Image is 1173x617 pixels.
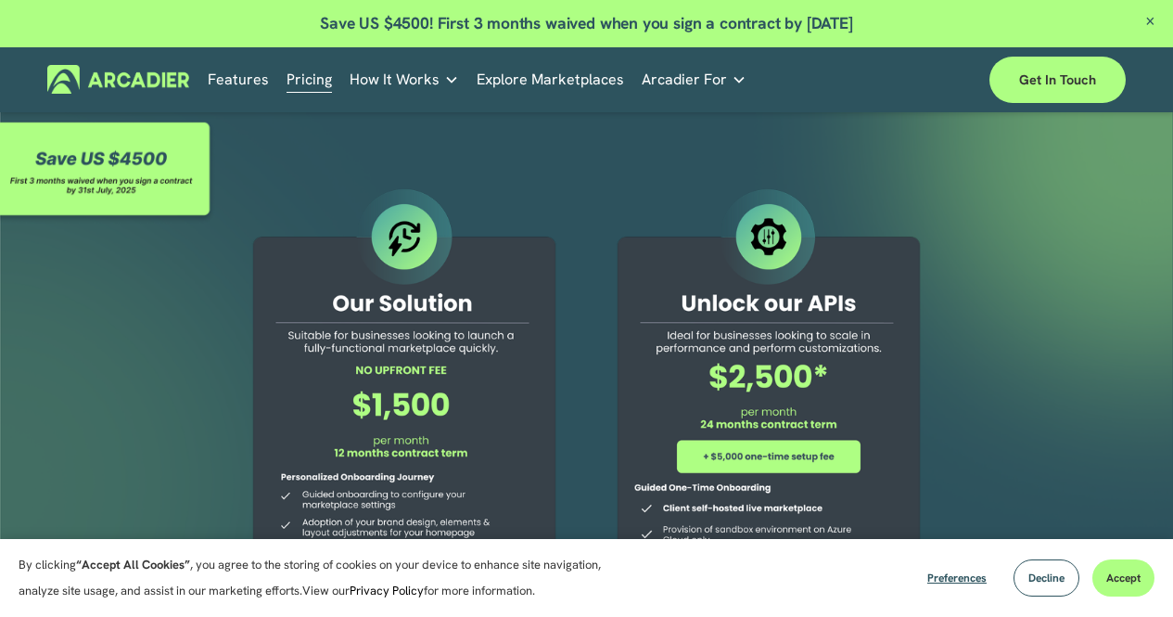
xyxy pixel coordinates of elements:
a: Features [208,65,269,94]
span: How It Works [350,67,440,93]
a: folder dropdown [642,65,746,94]
span: Preferences [927,571,987,585]
a: Explore Marketplaces [477,65,624,94]
a: Get in touch [989,57,1126,103]
a: folder dropdown [350,65,459,94]
strong: “Accept All Cookies” [76,557,190,572]
button: Decline [1014,559,1079,597]
button: Preferences [913,559,1001,597]
a: Pricing [287,65,332,94]
button: Accept [1092,559,1154,597]
span: Arcadier For [642,67,727,93]
img: Arcadier [47,65,189,94]
span: Decline [1028,571,1065,585]
p: By clicking , you agree to the storing of cookies on your device to enhance site navigation, anal... [19,552,621,604]
a: Privacy Policy [350,583,424,598]
span: Accept [1106,571,1141,585]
